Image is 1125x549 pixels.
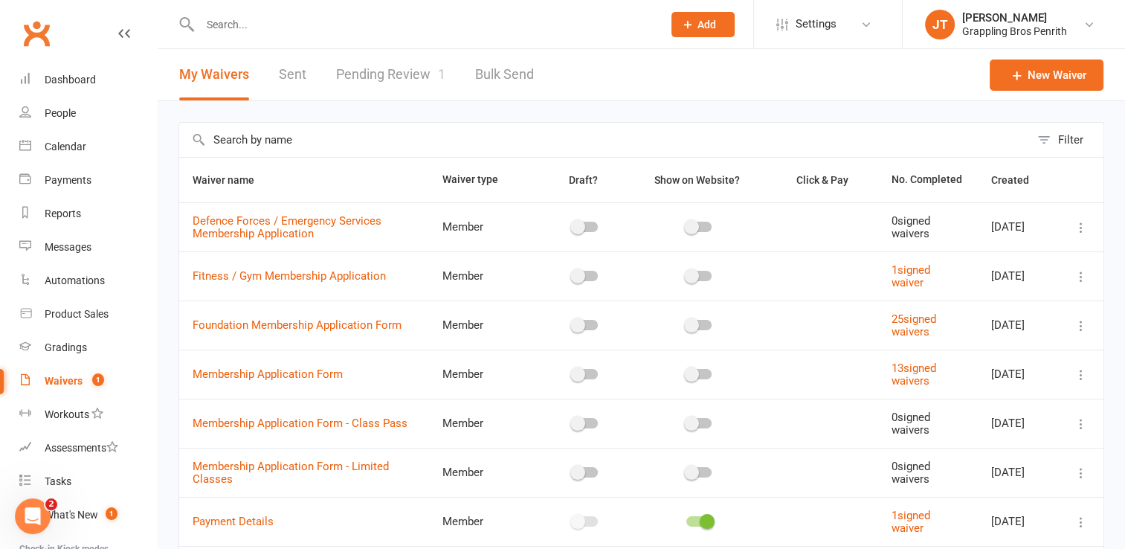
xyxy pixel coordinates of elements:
[641,171,756,189] button: Show on Website?
[45,341,87,353] div: Gradings
[783,171,865,189] button: Click & Pay
[193,417,407,430] a: Membership Application Form - Class Pass
[892,411,930,437] span: 0 signed waivers
[45,498,57,510] span: 2
[878,158,978,202] th: No. Completed
[19,164,157,197] a: Payments
[45,509,98,521] div: What's New
[196,14,652,35] input: Search...
[279,49,306,100] a: Sent
[962,25,1067,38] div: Grappling Bros Penrith
[19,197,157,231] a: Reports
[45,475,71,487] div: Tasks
[978,251,1059,301] td: [DATE]
[569,174,598,186] span: Draft?
[796,7,837,41] span: Settings
[45,241,91,253] div: Messages
[18,15,55,52] a: Clubworx
[19,431,157,465] a: Assessments
[892,362,936,388] a: 13signed waivers
[978,399,1059,448] td: [DATE]
[193,171,271,189] button: Waiver name
[193,174,271,186] span: Waiver name
[45,208,81,219] div: Reports
[892,312,936,338] a: 25signed waivers
[19,63,157,97] a: Dashboard
[179,49,249,100] button: My Waivers
[796,174,848,186] span: Click & Pay
[45,107,76,119] div: People
[429,399,542,448] td: Member
[19,365,157,398] a: Waivers 1
[193,214,381,240] a: Defence Forces / Emergency Services Membership Application
[15,498,51,534] iframe: Intercom live chat
[193,515,274,528] a: Payment Details
[438,66,445,82] span: 1
[429,350,542,399] td: Member
[45,375,83,387] div: Waivers
[991,171,1045,189] button: Created
[671,12,735,37] button: Add
[978,350,1059,399] td: [DATE]
[962,11,1067,25] div: [PERSON_NAME]
[193,367,343,381] a: Membership Application Form
[892,214,930,240] span: 0 signed waivers
[990,60,1103,91] a: New Waiver
[429,497,542,546] td: Member
[19,498,157,532] a: What's New1
[978,301,1059,350] td: [DATE]
[429,251,542,301] td: Member
[892,460,930,486] span: 0 signed waivers
[925,10,955,39] div: JT
[19,231,157,264] a: Messages
[45,74,96,86] div: Dashboard
[654,174,740,186] span: Show on Website?
[19,298,157,331] a: Product Sales
[19,97,157,130] a: People
[1030,123,1103,157] button: Filter
[45,308,109,320] div: Product Sales
[978,497,1059,546] td: [DATE]
[1058,131,1083,149] div: Filter
[892,263,930,289] a: 1signed waiver
[429,158,542,202] th: Waiver type
[555,171,614,189] button: Draft?
[92,373,104,386] span: 1
[19,331,157,365] a: Gradings
[106,507,117,520] span: 1
[19,398,157,431] a: Workouts
[19,264,157,298] a: Automations
[429,301,542,350] td: Member
[429,448,542,497] td: Member
[978,448,1059,497] td: [DATE]
[179,123,1030,157] input: Search by name
[336,49,445,100] a: Pending Review1
[19,465,157,498] a: Tasks
[429,202,542,251] td: Member
[45,408,89,420] div: Workouts
[193,460,389,486] a: Membership Application Form - Limited Classes
[892,509,930,535] a: 1signed waiver
[19,130,157,164] a: Calendar
[193,269,386,283] a: Fitness / Gym Membership Application
[45,274,105,286] div: Automations
[45,442,118,454] div: Assessments
[697,19,716,30] span: Add
[978,202,1059,251] td: [DATE]
[45,174,91,186] div: Payments
[45,141,86,152] div: Calendar
[193,318,402,332] a: Foundation Membership Application Form
[475,49,534,100] a: Bulk Send
[991,174,1045,186] span: Created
